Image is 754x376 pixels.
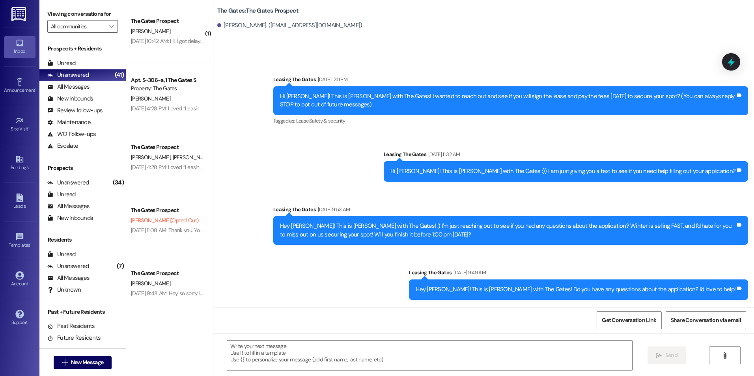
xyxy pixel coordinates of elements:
button: Get Conversation Link [597,311,661,329]
div: Leasing The Gates [273,75,748,86]
div: Hey [PERSON_NAME]! This is [PERSON_NAME] with The Gates! :) I'm just reaching out to see if you h... [280,222,735,239]
input: All communities [51,20,105,33]
i:  [62,359,68,366]
div: Unanswered [47,179,89,187]
div: (34) [111,177,126,189]
div: [DATE] 9:49 AM [452,268,486,277]
div: The Gates Prospect [131,143,204,151]
div: Unread [47,190,76,199]
div: Unread [47,250,76,259]
div: (41) [113,69,126,81]
span: Safety & security [309,117,345,124]
i:  [656,352,662,359]
i:  [722,352,728,359]
div: [DATE] 11:08 AM: Thank you. You will no longer receive texts from this thread. Please reply with ... [131,227,521,234]
b: The Gates: The Gates Prospect [217,7,299,15]
span: Get Conversation Link [602,316,656,324]
div: New Inbounds [47,95,93,103]
a: Account [4,269,35,290]
a: Buildings [4,153,35,174]
div: Leasing The Gates [409,268,748,279]
div: All Messages [47,274,90,282]
a: Site Visit • [4,114,35,135]
span: • [28,125,30,130]
i:  [109,23,114,30]
div: Review follow-ups [47,106,103,115]
span: Send [665,351,677,359]
a: Templates • [4,230,35,251]
label: Viewing conversations for [47,8,118,20]
span: • [35,86,36,92]
div: [DATE] 9:53 AM [316,205,350,214]
div: The Gates Prospect [131,17,204,25]
div: Residents [39,236,126,244]
span: Share Conversation via email [671,316,741,324]
div: [DATE] 12:11 PM [316,75,347,84]
a: Leads [4,191,35,212]
button: New Message [54,356,112,369]
span: [PERSON_NAME] [131,280,170,287]
div: Future Residents [47,334,101,342]
div: (7) [115,260,126,272]
div: Escalate [47,142,78,150]
div: Tagged as: [273,115,748,127]
span: [PERSON_NAME] [131,95,170,102]
span: Lease , [296,117,309,124]
div: Leasing The Gates [384,150,748,161]
img: ResiDesk Logo [11,7,28,21]
span: • [30,241,32,247]
div: New Inbounds [47,214,93,222]
div: Prospects [39,164,126,172]
div: Hey [PERSON_NAME]! This is [PERSON_NAME] with The Gates! Do you have any questions about the appl... [416,285,735,294]
div: Unread [47,59,76,67]
a: Support [4,307,35,329]
div: Hi [PERSON_NAME]! This is [PERSON_NAME] with The Gates! I wanted to reach out and see if you will... [280,92,735,109]
div: Hi [PERSON_NAME]! This is [PERSON_NAME] with The Gates :)) I am just giving you a text to see if ... [390,167,735,175]
div: [DATE] 11:32 AM [426,150,460,158]
span: [PERSON_NAME] [131,28,170,35]
span: New Message [71,358,103,367]
div: The Gates Prospect [131,269,204,277]
div: Past Residents [47,322,95,330]
div: Past + Future Residents [39,308,126,316]
div: Unanswered [47,71,89,79]
div: All Messages [47,83,90,91]
div: Property: The Gates [131,84,204,93]
div: Maintenance [47,118,91,127]
div: Leasing The Gates [273,205,748,216]
button: Send [648,346,686,364]
div: The Gates Prospect [131,206,204,214]
div: [PERSON_NAME]. ([EMAIL_ADDRESS][DOMAIN_NAME]) [217,21,362,30]
div: Apt. S~306~a, 1 The Gates S [131,76,204,84]
div: [DATE] 10:42 AM: Hi, I got delayed and won't be there by the time the office closes [DATE]- is th... [131,37,443,45]
div: Unknown [47,286,81,294]
span: [PERSON_NAME] [172,154,214,161]
div: Prospects + Residents [39,45,126,53]
div: All Messages [47,202,90,210]
div: [DATE] 9:48 AM: Hey so sorry I didn't respond sooner! I have ended up choosing to room somewhere ... [131,290,438,297]
button: Share Conversation via email [666,311,746,329]
a: Inbox [4,36,35,58]
span: [PERSON_NAME] (Opted Out) [131,217,198,224]
span: [PERSON_NAME] [131,154,173,161]
div: WO Follow-ups [47,130,96,138]
div: Unanswered [47,262,89,270]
